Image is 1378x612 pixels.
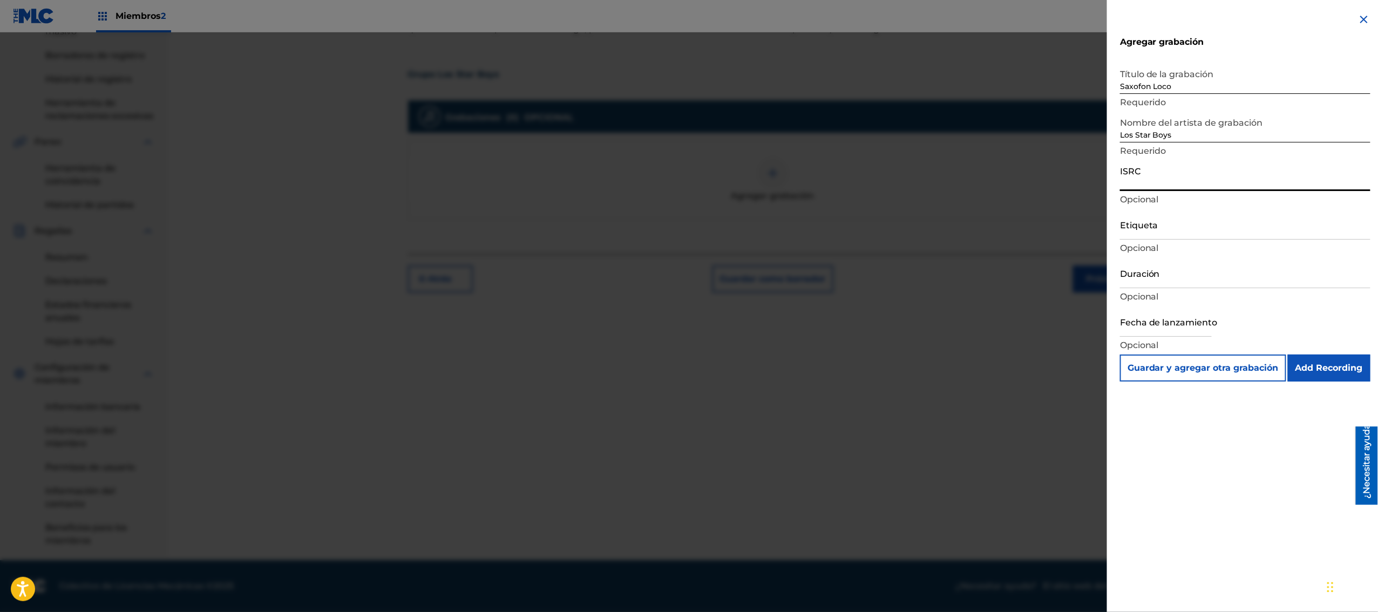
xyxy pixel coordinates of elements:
iframe: Widget de chat [1324,560,1378,612]
img: Logotipo del MLC [13,8,55,24]
font: Opcional [1120,340,1159,350]
input: Add Recording [1288,355,1370,382]
font: Opcional [1120,243,1159,253]
font: 2 [161,11,166,21]
font: Requerido [1120,146,1166,156]
font: Opcional [1120,194,1159,205]
iframe: Centro de recursos [1348,427,1378,505]
img: Top Rightsholders [96,10,109,23]
font: Miembros [116,11,161,21]
font: Requerido [1120,97,1166,107]
font: Opcional [1120,291,1159,302]
div: Arrastrar [1327,571,1334,603]
font: Agregar grabación [1120,37,1204,47]
font: Guardar y agregar otra grabación [1128,363,1279,373]
button: Guardar y agregar otra grabación [1120,355,1286,382]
